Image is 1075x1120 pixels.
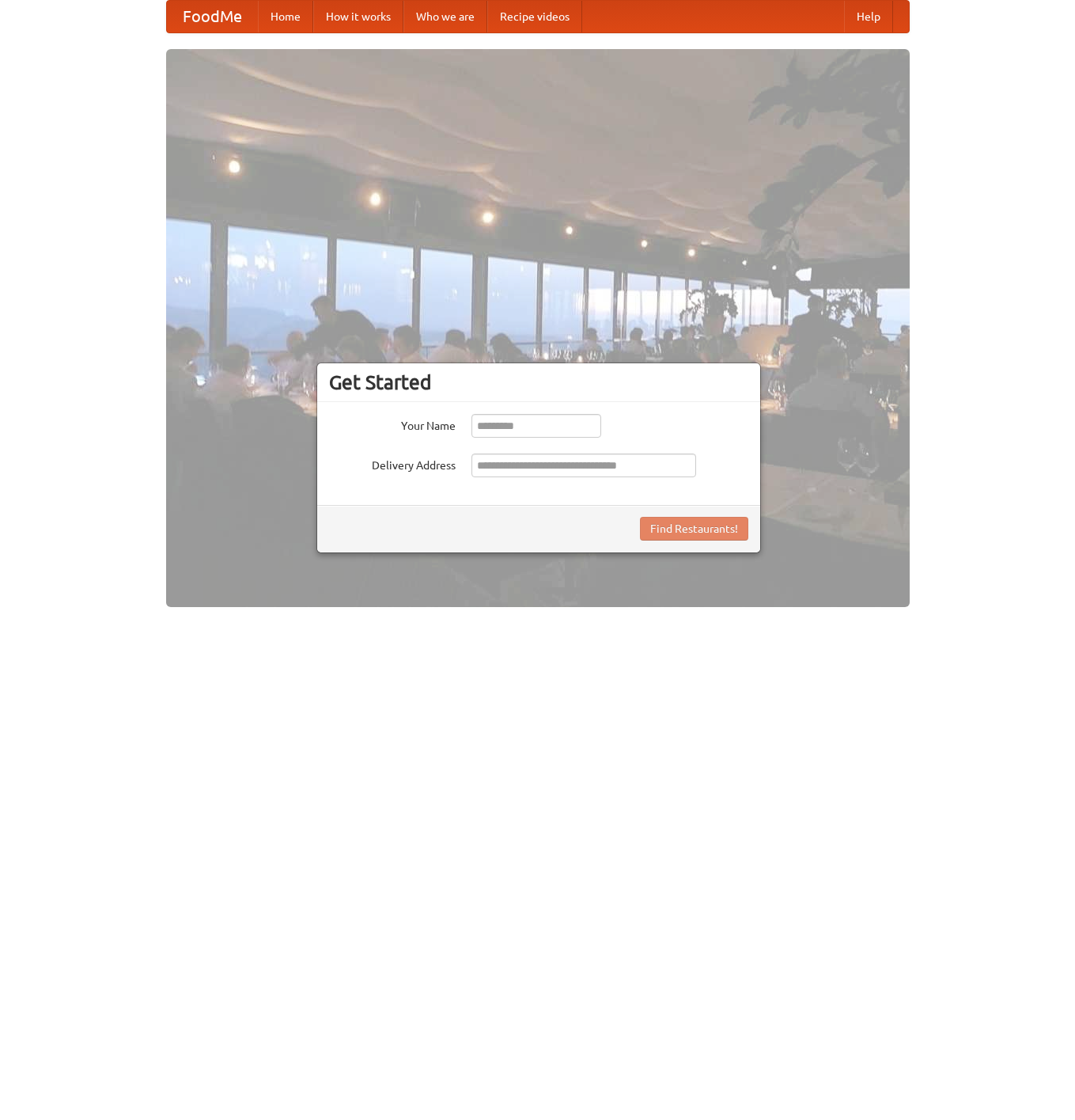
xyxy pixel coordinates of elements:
[487,1,582,32] a: Recipe videos
[640,517,748,541] button: Find Restaurants!
[403,1,487,32] a: Who we are
[258,1,313,32] a: Home
[329,454,456,473] label: Delivery Address
[329,370,748,394] h3: Get Started
[167,1,258,32] a: FoodMe
[844,1,893,32] a: Help
[329,414,456,434] label: Your Name
[313,1,403,32] a: How it works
